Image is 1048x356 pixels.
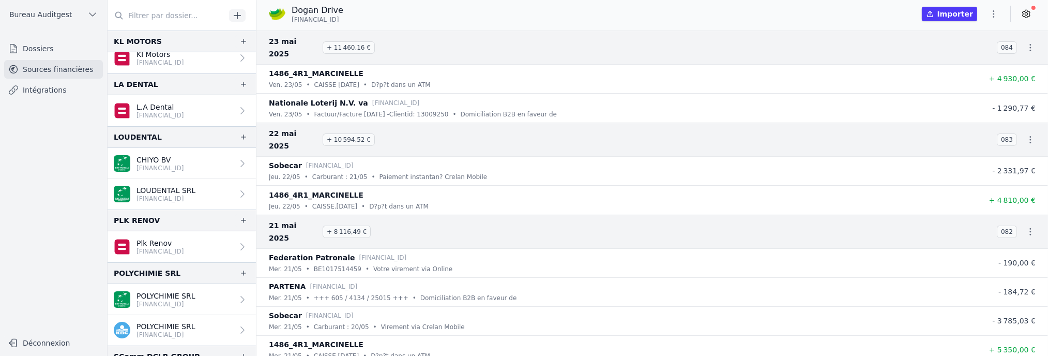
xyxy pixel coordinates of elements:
[312,201,357,212] p: CAISSE.[DATE]
[136,331,195,339] p: [FINANCIAL_ID]
[136,58,184,67] p: [FINANCIAL_ID]
[4,60,103,79] a: Sources financières
[323,133,375,146] span: + 10 594,52 €
[108,6,225,25] input: Filtrer par dossier...
[136,300,195,308] p: [FINANCIAL_ID]
[379,172,488,182] p: Paiement instantan? Crelan Mobile
[366,264,369,274] div: •
[314,80,359,90] p: CAISSE [DATE]
[114,186,130,202] img: BNP_BE_BUSINESS_GEBABEBB.png
[363,80,367,90] div: •
[114,322,130,338] img: kbc.png
[314,109,449,120] p: Factuur/Facture [DATE] -Clientid: 13009250
[314,293,408,303] p: +++ 605 / 4134 / 25015 +++
[371,80,431,90] p: D?p?t dans un ATM
[310,281,358,292] p: [FINANCIAL_ID]
[992,167,1036,175] span: - 2 331,97 €
[312,172,368,182] p: Carburant : 21/05
[136,155,184,165] p: CHIYO BV
[108,231,256,262] a: Plk Renov [FINANCIAL_ID]
[992,104,1036,112] span: - 1 290,77 €
[114,78,158,91] div: LA DENTAL
[989,196,1036,204] span: + 4 810,00 €
[269,6,285,22] img: crelan.png
[136,291,195,301] p: POLYCHIMIE SRL
[381,322,465,332] p: Virement via Crelan Mobile
[989,75,1036,83] span: + 4 930,00 €
[922,7,977,21] button: Importer
[292,4,343,17] p: Dogan Drive
[372,172,375,182] div: •
[108,95,256,126] a: L.A Dental [FINANCIAL_ID]
[314,264,361,274] p: BE1017514459
[306,264,310,274] div: •
[992,317,1036,325] span: - 3 785,03 €
[306,109,310,120] div: •
[997,226,1017,238] span: 082
[269,35,318,60] span: 23 mai 2025
[4,335,103,351] button: Déconnexion
[997,133,1017,146] span: 083
[461,109,557,120] p: Domiciliation B2B en faveur de
[269,189,363,201] p: 1486_4R1_MARCINELLE
[114,291,130,308] img: BNP_BE_BUSINESS_GEBABEBB.png
[373,264,452,274] p: Votre virement via Online
[114,239,130,255] img: belfius.png
[306,310,354,321] p: [FINANCIAL_ID]
[359,253,407,263] p: [FINANCIAL_ID]
[373,322,377,332] div: •
[420,293,517,303] p: Domiciliation B2B en faveur de
[998,259,1036,267] span: - 190,00 €
[989,346,1036,354] span: + 5 350,00 €
[136,321,195,332] p: POLYCHIMIE SRL
[413,293,416,303] div: •
[9,9,72,20] span: Bureau Auditgest
[136,247,184,256] p: [FINANCIAL_ID]
[305,172,308,182] div: •
[114,155,130,172] img: BNP_BE_BUSINESS_GEBABEBB.png
[108,284,256,315] a: POLYCHIMIE SRL [FINANCIAL_ID]
[136,195,195,203] p: [FINANCIAL_ID]
[114,131,162,143] div: LOUDENTAL
[306,322,310,332] div: •
[305,201,308,212] div: •
[114,267,180,279] div: POLYCHIMIE SRL
[361,201,365,212] div: •
[292,16,339,24] span: [FINANCIAL_ID]
[269,109,302,120] p: ven. 23/05
[114,214,160,227] div: PLK RENOV
[269,293,302,303] p: mer. 21/05
[369,201,429,212] p: D?p?t dans un ATM
[269,280,306,293] p: PARTENA
[269,97,368,109] p: Nationale Loterij N.V. va
[108,42,256,73] a: Kl Motors [FINANCIAL_ID]
[269,322,302,332] p: mer. 21/05
[136,238,184,248] p: Plk Renov
[269,67,363,80] p: 1486_4R1_MARCINELLE
[4,6,103,23] button: Bureau Auditgest
[323,226,371,238] span: + 8 116,49 €
[269,172,300,182] p: jeu. 22/05
[269,309,302,322] p: Sobecar
[108,179,256,210] a: LOUDENTAL SRL [FINANCIAL_ID]
[269,338,363,351] p: 1486_4R1_MARCINELLE
[269,127,318,152] span: 22 mai 2025
[314,322,369,332] p: Carburant : 20/05
[108,148,256,179] a: CHIYO BV [FINANCIAL_ID]
[136,185,195,196] p: LOUDENTAL SRL
[997,41,1017,54] span: 084
[306,293,310,303] div: •
[108,315,256,346] a: POLYCHIMIE SRL [FINANCIAL_ID]
[269,80,302,90] p: ven. 23/05
[306,160,354,171] p: [FINANCIAL_ID]
[269,219,318,244] span: 21 mai 2025
[114,50,130,66] img: belfius.png
[269,201,300,212] p: jeu. 22/05
[136,49,184,60] p: Kl Motors
[998,288,1036,296] span: - 184,72 €
[453,109,457,120] div: •
[306,80,310,90] div: •
[323,41,375,54] span: + 11 460,16 €
[136,102,184,112] p: L.A Dental
[372,98,420,108] p: [FINANCIAL_ID]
